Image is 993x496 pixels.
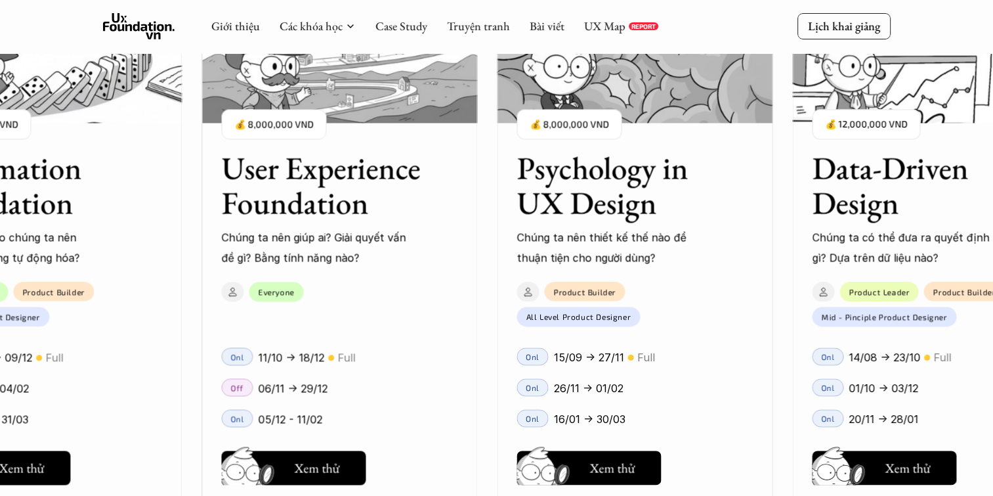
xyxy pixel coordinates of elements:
p: Full [337,348,355,367]
p: Lịch khai giảng [808,18,880,34]
h5: Xem thử [589,459,635,477]
p: 🟡 [327,353,334,363]
p: Onl [821,414,835,423]
p: 26/11 -> 01/02 [553,378,623,398]
a: Các khóa học [280,18,343,34]
p: 16/01 -> 30/03 [553,409,625,429]
a: Xem thử [812,445,956,485]
button: Xem thử [812,451,956,485]
p: Onl [526,352,539,361]
a: Giới thiệu [211,18,260,34]
h5: Xem thử [294,459,339,477]
p: Chúng ta nên giúp ai? Giải quyết vấn đề gì? Bằng tính năng nào? [221,227,412,267]
p: Onl [821,383,835,392]
p: 15/09 -> 27/11 [553,348,623,367]
p: 11/10 -> 18/12 [258,348,324,367]
p: Onl [230,352,244,361]
a: Truyện tranh [447,18,510,34]
p: 14/08 -> 23/10 [849,348,920,367]
p: 💰 8,000,000 VND [530,116,608,133]
a: REPORT [629,22,658,30]
p: Full [637,348,654,367]
p: Chúng ta nên thiết kế thế nào để thuận tiện cho người dùng? [517,227,707,267]
p: Product Leader [849,287,909,296]
p: 💰 12,000,000 VND [825,116,907,133]
p: 05/12 - 11/02 [258,409,322,429]
p: 20/11 -> 28/01 [849,409,918,429]
h3: Psychology in UX Design [517,150,720,220]
p: All Level Product Designer [526,312,631,321]
p: 🟡 [923,353,930,363]
p: 06/11 -> 29/12 [258,378,327,398]
p: 💰 8,000,000 VND [234,116,313,133]
p: Product Builder [553,287,616,296]
p: Off [230,383,243,392]
h5: Xem thử [885,459,930,477]
p: Everyone [258,287,294,296]
a: Bài viết [530,18,564,34]
button: Xem thử [221,451,366,485]
p: REPORT [631,22,656,30]
p: Onl [526,383,539,392]
p: Full [933,348,951,367]
p: Onl [526,414,539,423]
p: Mid - Pinciple Product Designer [821,312,947,321]
button: Xem thử [517,451,661,485]
a: Xem thử [221,445,366,485]
a: Case Study [375,18,427,34]
p: Onl [821,352,835,361]
a: UX Map [584,18,625,34]
a: Xem thử [517,445,661,485]
p: Onl [230,414,244,423]
p: 01/10 -> 03/12 [849,378,918,398]
p: 🟡 [627,353,633,363]
a: Lịch khai giảng [797,13,891,39]
h3: User Experience Foundation [221,150,425,220]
